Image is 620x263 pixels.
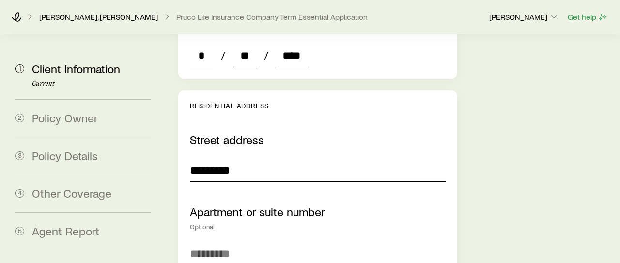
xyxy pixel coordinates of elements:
a: [PERSON_NAME], [PERSON_NAME] [39,13,158,22]
span: Client Information [32,61,120,75]
span: Other Coverage [32,186,111,200]
span: / [217,49,229,62]
span: 5 [15,227,24,235]
span: 3 [15,151,24,160]
span: 1 [15,64,24,73]
p: Residential address [190,102,446,110]
label: Apartment or suite number [190,205,325,219]
span: Agent Report [32,224,99,238]
button: Get help [567,12,608,23]
button: Pruco Life Insurance Company Term Essential Application [176,13,368,22]
span: / [260,49,272,62]
span: Policy Details [32,148,98,162]
span: 2 [15,114,24,122]
span: Policy Owner [32,111,98,125]
button: [PERSON_NAME] [489,12,559,23]
p: [PERSON_NAME] [489,12,559,22]
span: 4 [15,189,24,198]
div: Optional [190,223,446,231]
p: Current [32,80,151,88]
label: Street address [190,132,264,146]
